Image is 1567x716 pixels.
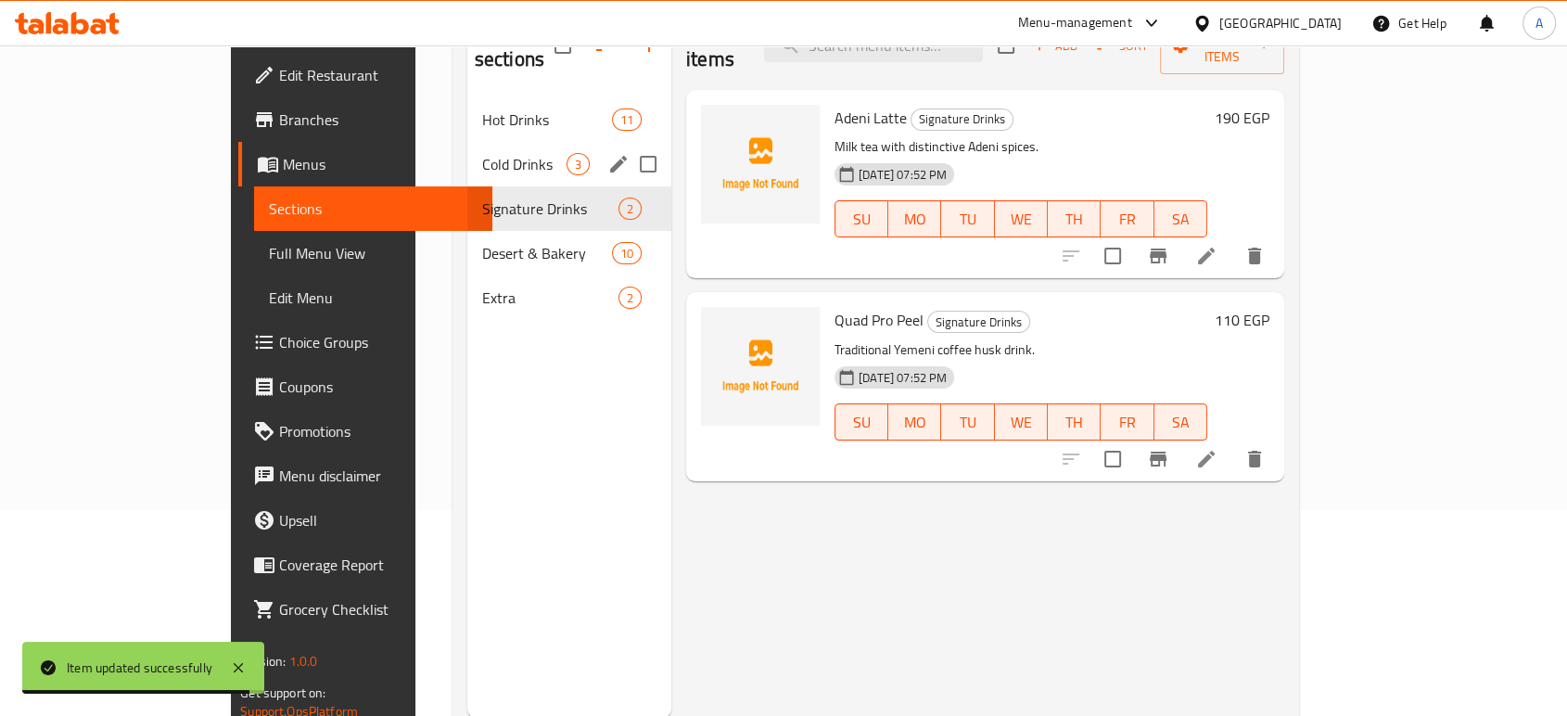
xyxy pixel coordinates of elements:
button: delete [1232,234,1277,278]
span: Extra [482,287,618,309]
span: Signature Drinks [928,312,1029,333]
div: items [618,198,642,220]
span: [DATE] 07:52 PM [851,369,954,387]
span: Quad Pro Peel [834,306,924,334]
button: Branch-specific-item [1136,437,1180,481]
span: Cold Drinks [482,153,567,175]
span: Edit Menu [269,287,478,309]
button: FR [1101,403,1153,441]
button: Branch-specific-item [1136,234,1180,278]
span: Coupons [279,376,478,398]
img: Adeni Latte [701,105,820,224]
span: TH [1055,409,1093,436]
span: 11 [613,111,641,129]
button: FR [1101,200,1153,237]
button: TH [1048,403,1101,441]
button: delete [1232,437,1277,481]
span: 3 [567,156,589,173]
img: Quad Pro Peel [701,307,820,426]
span: Coverage Report [279,554,478,576]
div: Extra2 [467,275,671,320]
button: SA [1154,200,1207,237]
a: Edit Menu [254,275,492,320]
span: TU [949,409,987,436]
div: Item updated successfully [67,658,212,678]
span: SA [1162,409,1200,436]
span: TU [949,206,987,233]
p: Milk tea with distinctive Adeni spices. [834,135,1207,159]
span: Desert & Bakery [482,242,612,264]
span: Signature Drinks [482,198,618,220]
a: Grocery Checklist [238,587,492,632]
a: Upsell [238,498,492,543]
span: Menu disclaimer [279,465,478,487]
span: Branches [279,109,478,131]
nav: Menu sections [467,90,671,327]
div: Desert & Bakery10 [467,231,671,275]
span: 10 [613,245,641,262]
span: SU [843,409,881,436]
a: Menus [238,142,492,186]
button: WE [995,403,1048,441]
div: Signature Drinks [911,109,1013,131]
div: items [612,109,642,131]
a: Coupons [238,364,492,409]
div: [GEOGRAPHIC_DATA] [1219,13,1342,33]
span: MO [896,206,934,233]
h6: 190 EGP [1215,105,1269,131]
div: Menu-management [1018,12,1132,34]
span: Choice Groups [279,331,478,353]
button: SA [1154,403,1207,441]
div: Hot Drinks11 [467,97,671,142]
span: Adeni Latte [834,104,907,132]
span: Sections [269,198,478,220]
button: TU [941,403,994,441]
a: Choice Groups [238,320,492,364]
span: Upsell [279,509,478,531]
a: Promotions [238,409,492,454]
a: Edit Restaurant [238,53,492,97]
div: Cold Drinks3edit [467,142,671,186]
a: Menu disclaimer [238,454,492,498]
a: Edit menu item [1195,448,1217,470]
p: Traditional Yemeni coffee husk drink. [834,339,1207,362]
span: MO [896,409,934,436]
a: Edit menu item [1195,245,1217,267]
span: FR [1108,206,1146,233]
span: 2 [619,200,641,218]
button: edit [605,150,632,178]
button: TH [1048,200,1101,237]
span: SA [1162,206,1200,233]
div: items [567,153,590,175]
h2: Menu items [686,18,742,73]
span: 2 [619,289,641,307]
h2: Menu sections [475,18,554,73]
span: WE [1002,206,1040,233]
span: Signature Drinks [911,109,1013,130]
div: items [618,287,642,309]
span: TH [1055,206,1093,233]
span: Get support on: [240,681,325,705]
span: A [1535,13,1543,33]
a: Full Menu View [254,231,492,275]
span: Full Menu View [269,242,478,264]
span: FR [1108,409,1146,436]
a: Coverage Report [238,543,492,587]
span: WE [1002,409,1040,436]
a: Branches [238,97,492,142]
button: TU [941,200,994,237]
button: SU [834,403,888,441]
span: Grocery Checklist [279,598,478,620]
button: SU [834,200,888,237]
span: Select to update [1093,440,1132,479]
div: Signature Drinks [927,311,1030,333]
span: Menus [283,153,478,175]
span: Edit Restaurant [279,64,478,86]
h6: 110 EGP [1215,307,1269,333]
span: Hot Drinks [482,109,612,131]
span: SU [843,206,881,233]
span: 1.0.0 [289,649,318,673]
